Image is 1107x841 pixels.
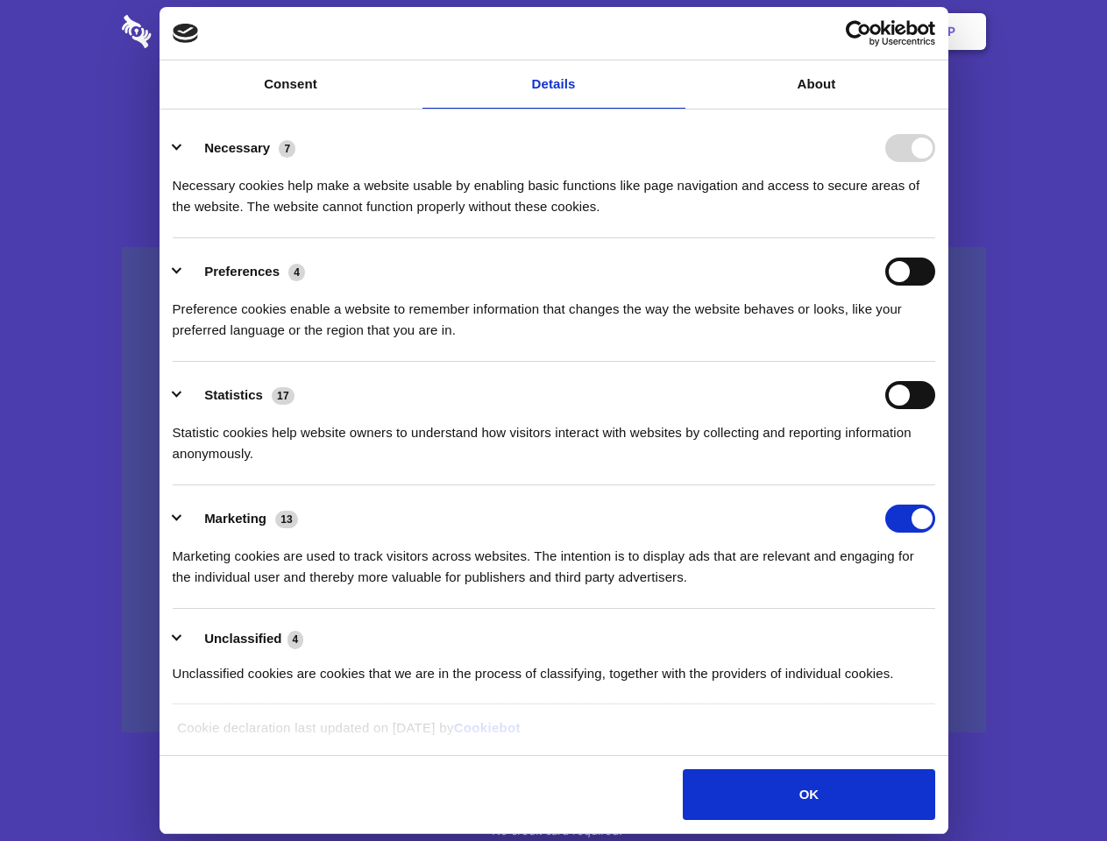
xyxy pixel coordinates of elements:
span: 4 [287,631,304,648]
button: Necessary (7) [173,134,307,162]
div: Cookie declaration last updated on [DATE] by [164,717,943,752]
iframe: Drift Widget Chat Controller [1019,753,1086,820]
h1: Eliminate Slack Data Loss. [122,79,986,142]
button: OK [683,769,934,820]
a: Cookiebot [454,720,521,735]
label: Necessary [204,140,270,155]
button: Unclassified (4) [173,628,315,650]
img: logo-wordmark-white-trans-d4663122ce5f474addd5e946df7df03e33cb6a1c49d2221995e7729f52c070b2.svg [122,15,272,48]
div: Marketing cookies are used to track visitors across websites. The intention is to display ads tha... [173,533,935,588]
a: Details [422,60,685,109]
button: Statistics (17) [173,381,306,409]
div: Preference cookies enable a website to remember information that changes the way the website beha... [173,286,935,341]
img: logo [173,24,199,43]
span: 4 [288,264,305,281]
label: Preferences [204,264,280,279]
button: Preferences (4) [173,258,316,286]
label: Statistics [204,387,263,402]
a: Pricing [514,4,591,59]
a: Usercentrics Cookiebot - opens in a new window [782,20,935,46]
div: Statistic cookies help website owners to understand how visitors interact with websites by collec... [173,409,935,464]
button: Marketing (13) [173,505,309,533]
a: Contact [711,4,791,59]
span: 7 [279,140,295,158]
span: 17 [272,387,294,405]
a: Consent [160,60,422,109]
a: Wistia video thumbnail [122,247,986,733]
span: 13 [275,511,298,528]
h4: Auto-redaction of sensitive data, encrypted data sharing and self-destructing private chats. Shar... [122,159,986,217]
div: Necessary cookies help make a website usable by enabling basic functions like page navigation and... [173,162,935,217]
a: Login [795,4,871,59]
a: About [685,60,948,109]
div: Unclassified cookies are cookies that we are in the process of classifying, together with the pro... [173,650,935,684]
label: Marketing [204,511,266,526]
